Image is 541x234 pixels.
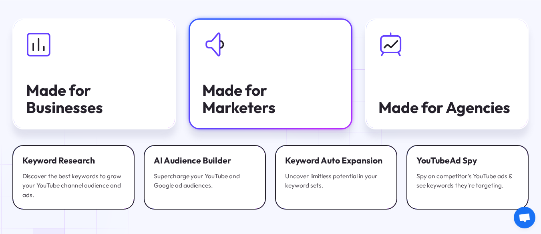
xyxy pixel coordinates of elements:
div: Supercharge your YouTube and Google ad audiences. [154,171,255,190]
a: Made for Businesses [12,18,176,129]
span: Ad Spy [450,155,477,166]
div: Made for Businesses [26,82,163,116]
div: Uncover limitless potential in your keyword sets. [285,171,387,190]
a: Made for Marketers [189,18,352,129]
a: Made for Agencies [365,18,529,129]
a: AI Audience BuilderSupercharge your YouTube and Google ad audiences. [144,145,266,210]
div: Made for Marketers [202,82,339,116]
div: Keyword Research [22,155,124,167]
a: Open chat [514,207,535,228]
a: YouTubeAd SpySpy on competitor's YouTube ads & see keywords they're targeting. [406,145,529,210]
div: Made for Agencies [378,99,515,116]
a: Keyword Auto ExpansionUncover limitless potential in your keyword sets. [275,145,397,210]
div: Discover the best keywords to grow your YouTube channel audience and ads. [22,171,124,200]
div: Spy on competitor's YouTube ads & see keywords they're targeting. [416,171,518,190]
div: YouTube [416,155,518,167]
div: AI Audience Builder [154,155,255,167]
a: Keyword ResearchDiscover the best keywords to grow your YouTube channel audience and ads. [12,145,135,210]
div: Keyword Auto Expansion [285,155,387,167]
